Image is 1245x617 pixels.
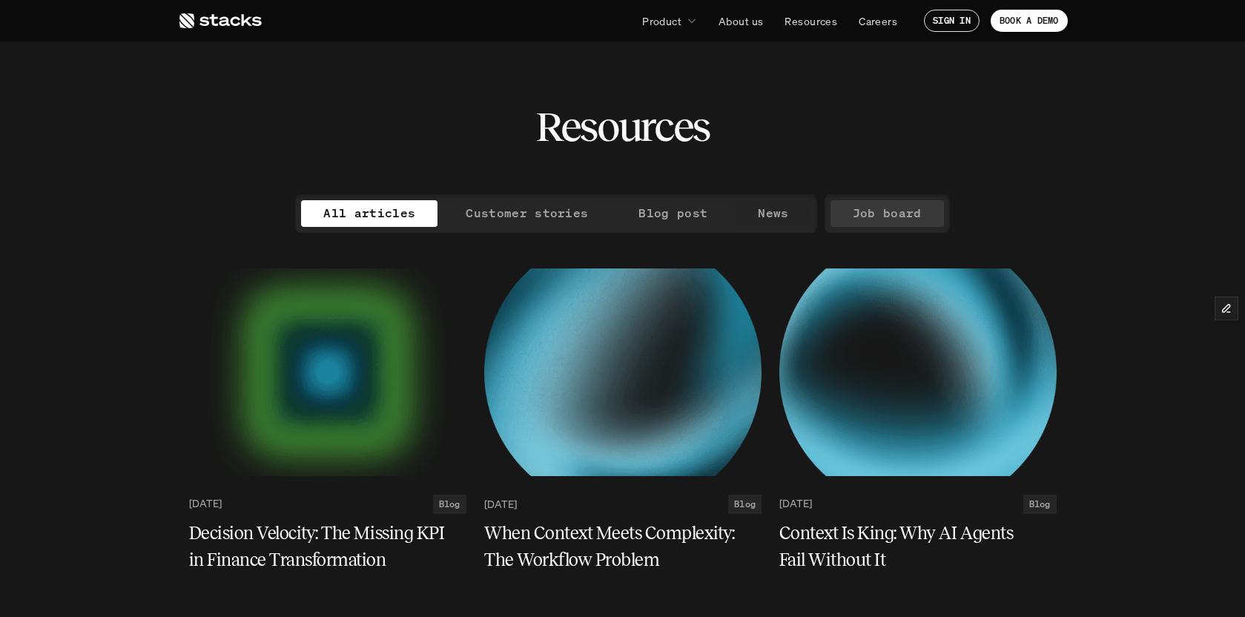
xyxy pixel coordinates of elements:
p: [DATE] [189,498,222,510]
p: [DATE] [484,498,517,510]
h5: Context Is King: Why AI Agents Fail Without It [779,520,1039,573]
a: All articles [301,200,437,227]
h2: Resources [535,104,710,150]
h5: Decision Velocity: The Missing KPI in Finance Transformation [189,520,449,573]
p: Careers [859,13,897,29]
p: Product [642,13,681,29]
h2: Blog [439,499,460,509]
p: News [758,202,788,224]
a: When Context Meets Complexity: The Workflow Problem [484,520,762,573]
a: About us [710,7,772,34]
a: Context Is King: Why AI Agents Fail Without It [779,520,1057,573]
button: Edit Framer Content [1215,297,1238,320]
p: [DATE] [779,498,812,510]
a: Resources [776,7,846,34]
a: Privacy Policy [222,67,286,79]
h2: Blog [1029,499,1051,509]
p: All articles [323,202,415,224]
p: Resources [785,13,837,29]
a: BOOK A DEMO [991,10,1068,32]
p: BOOK A DEMO [1000,16,1059,26]
a: [DATE]Blog [189,495,466,514]
h2: Blog [734,499,756,509]
p: Blog post [638,202,707,224]
p: Customer stories [466,202,588,224]
h5: When Context Meets Complexity: The Workflow Problem [484,520,744,573]
a: [DATE]Blog [484,495,762,514]
a: Job board [830,200,944,227]
a: Blog post [616,200,730,227]
a: Decision Velocity: The Missing KPI in Finance Transformation [189,520,466,573]
a: Careers [850,7,906,34]
a: SIGN IN [924,10,980,32]
p: SIGN IN [933,16,971,26]
a: News [736,200,810,227]
p: Job board [853,202,922,224]
a: [DATE]Blog [779,495,1057,514]
p: About us [719,13,763,29]
a: Customer stories [443,200,610,227]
